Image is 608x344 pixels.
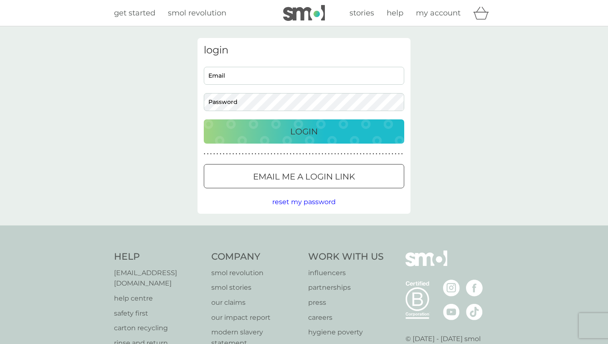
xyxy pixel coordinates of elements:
[274,152,276,156] p: ●
[366,152,368,156] p: ●
[114,323,203,334] p: carton recycling
[328,152,329,156] p: ●
[392,152,393,156] p: ●
[114,8,155,18] span: get started
[239,152,241,156] p: ●
[443,304,460,320] img: visit the smol Youtube page
[251,152,253,156] p: ●
[388,152,390,156] p: ●
[341,152,342,156] p: ●
[229,152,231,156] p: ●
[405,250,447,279] img: smol
[308,250,384,263] h4: Work With Us
[286,152,288,156] p: ●
[357,152,358,156] p: ●
[473,5,494,21] div: basket
[466,280,483,296] img: visit the smol Facebook page
[213,152,215,156] p: ●
[245,152,247,156] p: ●
[114,293,203,304] a: help centre
[204,152,205,156] p: ●
[308,327,384,338] a: hygiene poverty
[271,152,272,156] p: ●
[220,152,221,156] p: ●
[280,152,282,156] p: ●
[387,8,403,18] span: help
[268,152,269,156] p: ●
[114,7,155,19] a: get started
[114,250,203,263] h4: Help
[233,152,234,156] p: ●
[306,152,307,156] p: ●
[114,268,203,289] a: [EMAIL_ADDRESS][DOMAIN_NAME]
[211,297,300,308] a: our claims
[319,152,320,156] p: ●
[350,7,374,19] a: stories
[236,152,237,156] p: ●
[261,152,263,156] p: ●
[248,152,250,156] p: ●
[168,8,226,18] span: smol revolution
[293,152,295,156] p: ●
[325,152,327,156] p: ●
[302,152,304,156] p: ●
[211,250,300,263] h4: Company
[372,152,374,156] p: ●
[350,8,374,18] span: stories
[242,152,244,156] p: ●
[284,152,285,156] p: ●
[264,152,266,156] p: ●
[258,152,260,156] p: ●
[416,8,461,18] span: my account
[226,152,228,156] p: ●
[379,152,380,156] p: ●
[223,152,225,156] p: ●
[387,7,403,19] a: help
[204,119,404,144] button: Login
[114,308,203,319] a: safety first
[211,282,300,293] a: smol stories
[290,152,291,156] p: ●
[283,5,325,21] img: smol
[210,152,212,156] p: ●
[217,152,218,156] p: ●
[443,280,460,296] img: visit the smol Instagram page
[277,152,279,156] p: ●
[255,152,256,156] p: ●
[308,312,384,323] p: careers
[296,152,298,156] p: ●
[360,152,362,156] p: ●
[322,152,323,156] p: ●
[331,152,333,156] p: ●
[309,152,311,156] p: ●
[416,7,461,19] a: my account
[334,152,336,156] p: ●
[211,268,300,278] a: smol revolution
[253,170,355,183] p: Email me a login link
[312,152,314,156] p: ●
[299,152,301,156] p: ●
[204,164,404,188] button: Email me a login link
[315,152,317,156] p: ●
[308,297,384,308] a: press
[466,304,483,320] img: visit the smol Tiktok page
[344,152,346,156] p: ●
[398,152,400,156] p: ●
[272,197,336,207] button: reset my password
[363,152,365,156] p: ●
[211,312,300,323] a: our impact report
[395,152,397,156] p: ●
[308,268,384,278] a: influencers
[376,152,377,156] p: ●
[272,198,336,206] span: reset my password
[168,7,226,19] a: smol revolution
[308,282,384,293] a: partnerships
